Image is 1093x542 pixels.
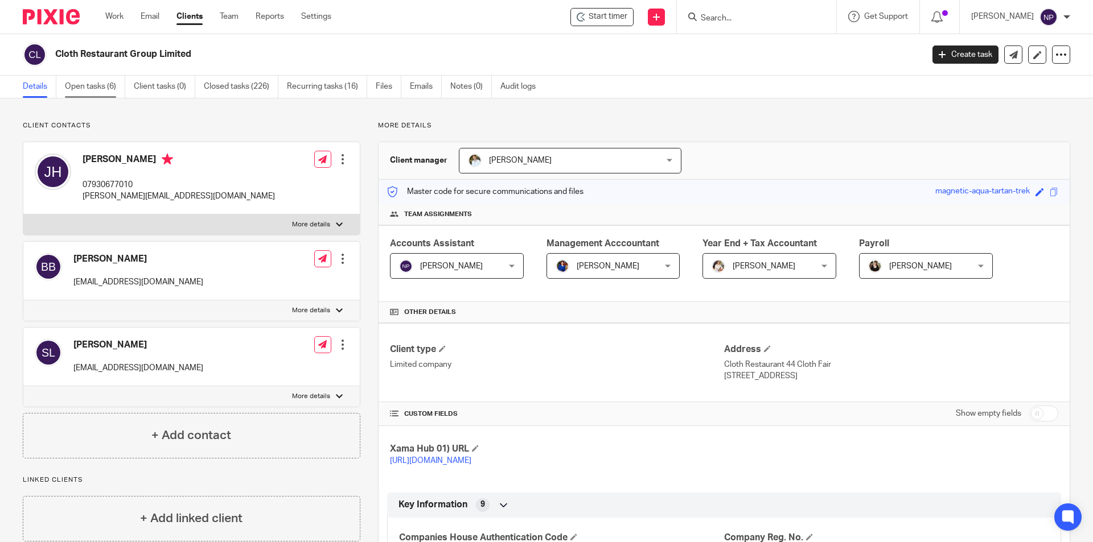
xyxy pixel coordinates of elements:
img: svg%3E [35,154,71,190]
a: Open tasks (6) [65,76,125,98]
img: svg%3E [399,259,413,273]
span: Other details [404,308,456,317]
span: Get Support [864,13,908,20]
span: Key Information [398,499,467,511]
span: [PERSON_NAME] [889,262,952,270]
h4: Xama Hub 01) URL [390,443,724,455]
span: [PERSON_NAME] [489,156,552,164]
a: Audit logs [500,76,544,98]
span: Team assignments [404,210,472,219]
img: svg%3E [35,339,62,366]
span: [PERSON_NAME] [733,262,795,270]
img: svg%3E [23,43,47,67]
span: Accounts Assistant [390,239,474,248]
p: [STREET_ADDRESS] [724,370,1058,382]
img: Helen%20Campbell.jpeg [868,259,882,273]
a: Notes (0) [450,76,492,98]
h4: + Add linked client [140,510,243,527]
p: Limited company [390,359,724,370]
a: Work [105,11,124,22]
span: [PERSON_NAME] [420,262,483,270]
p: More details [292,392,330,401]
h4: [PERSON_NAME] [73,253,203,265]
a: Settings [301,11,331,22]
div: magnetic-aqua-tartan-trek [935,185,1030,198]
span: Payroll [859,239,889,248]
a: Reports [256,11,284,22]
a: Create task [932,45,999,64]
h4: Address [724,344,1058,355]
p: More details [292,220,330,229]
p: [EMAIL_ADDRESS][DOMAIN_NAME] [73,276,203,288]
img: svg%3E [1039,8,1058,26]
input: Search [700,14,802,24]
img: Kayleigh%20Henson.jpeg [712,259,725,273]
span: Year End + Tax Accountant [702,239,817,248]
i: Primary [162,154,173,165]
a: Closed tasks (226) [204,76,278,98]
a: Emails [410,76,442,98]
h4: CUSTOM FIELDS [390,409,724,419]
p: [PERSON_NAME] [971,11,1034,22]
a: Team [220,11,239,22]
h4: Client type [390,344,724,355]
p: Linked clients [23,475,360,485]
a: Client tasks (0) [134,76,195,98]
a: [URL][DOMAIN_NAME] [390,457,471,465]
a: Files [376,76,401,98]
img: svg%3E [35,253,62,280]
a: Recurring tasks (16) [287,76,367,98]
div: Cloth Restaurant Group Limited [570,8,634,26]
p: [PERSON_NAME][EMAIL_ADDRESS][DOMAIN_NAME] [83,191,275,202]
a: Email [141,11,159,22]
p: Cloth Restaurant 44 Cloth Fair [724,359,1058,370]
p: Master code for secure communications and files [387,186,584,197]
p: [EMAIL_ADDRESS][DOMAIN_NAME] [73,362,203,374]
span: [PERSON_NAME] [577,262,639,270]
h4: [PERSON_NAME] [83,154,275,168]
img: Nicole.jpeg [556,259,569,273]
span: 9 [480,499,485,510]
a: Details [23,76,56,98]
h3: Client manager [390,155,447,166]
h4: + Add contact [151,427,231,444]
span: Start timer [589,11,627,23]
span: Management Acccountant [546,239,659,248]
p: More details [292,306,330,315]
a: Clients [176,11,203,22]
p: Client contacts [23,121,360,130]
p: 07930677010 [83,179,275,191]
label: Show empty fields [956,408,1021,419]
img: sarah-royle.jpg [468,154,482,167]
img: Pixie [23,9,80,24]
h4: [PERSON_NAME] [73,339,203,351]
h2: Cloth Restaurant Group Limited [55,48,743,60]
p: More details [378,121,1070,130]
